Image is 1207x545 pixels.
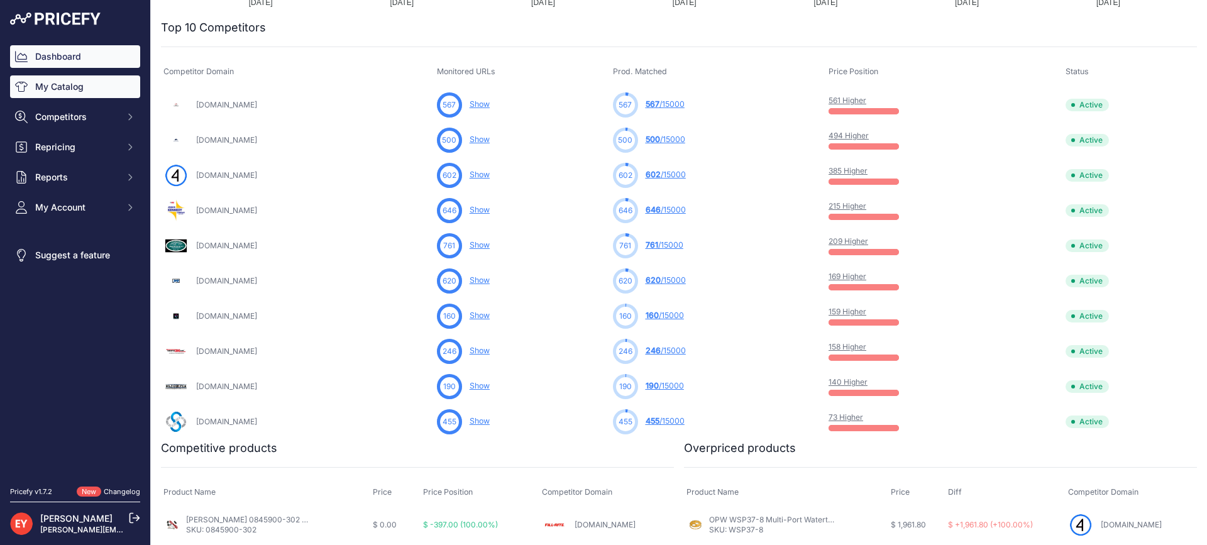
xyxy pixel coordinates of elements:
[829,272,866,281] a: 169 Higher
[646,99,659,109] span: 567
[619,346,632,357] span: 246
[613,67,667,76] span: Prod. Matched
[443,240,455,251] span: 761
[829,201,866,211] a: 215 Higher
[829,96,866,105] a: 561 Higher
[646,381,684,390] a: 190/15000
[646,240,658,250] span: 761
[646,275,686,285] a: 620/15000
[443,99,456,111] span: 567
[10,244,140,267] a: Suggest a feature
[443,275,456,287] span: 620
[619,381,632,392] span: 190
[196,417,257,426] a: [DOMAIN_NAME]
[77,487,101,497] span: New
[470,240,490,250] a: Show
[948,520,1033,529] span: $ +1,961.80 (+100.00%)
[646,346,686,355] a: 246/15000
[1066,345,1109,358] span: Active
[10,196,140,219] button: My Account
[373,520,397,529] span: $ 0.00
[575,520,636,529] a: [DOMAIN_NAME]
[646,135,685,144] a: 500/15000
[40,513,113,524] a: [PERSON_NAME]
[829,307,866,316] a: 159 Higher
[443,416,456,427] span: 455
[196,170,257,180] a: [DOMAIN_NAME]
[10,13,101,25] img: Pricefy Logo
[35,111,118,123] span: Competitors
[40,525,296,534] a: [PERSON_NAME][EMAIL_ADDRESS][PERSON_NAME][DOMAIN_NAME]
[646,240,683,250] a: 761/15000
[470,135,490,144] a: Show
[619,170,632,181] span: 602
[10,45,140,471] nav: Sidebar
[542,487,612,497] span: Competitor Domain
[10,106,140,128] button: Competitors
[646,346,661,355] span: 246
[470,275,490,285] a: Show
[196,276,257,285] a: [DOMAIN_NAME]
[10,136,140,158] button: Repricing
[646,205,686,214] a: 646/15000
[373,487,392,497] span: Price
[10,75,140,98] a: My Catalog
[829,342,866,351] a: 158 Higher
[10,45,140,68] a: Dashboard
[646,416,659,426] span: 455
[196,135,257,145] a: [DOMAIN_NAME]
[891,487,910,497] span: Price
[1066,416,1109,428] span: Active
[619,311,632,322] span: 160
[186,515,406,524] a: [PERSON_NAME] 0845900-302 EMR4 Temperature Probe Kit
[619,99,632,111] span: 567
[829,166,868,175] a: 385 Higher
[1066,134,1109,146] span: Active
[646,135,660,144] span: 500
[646,170,686,179] a: 602/15000
[1066,99,1109,111] span: Active
[423,520,498,529] span: $ -397.00 (100.00%)
[186,525,312,535] p: SKU: 0845900-302
[646,99,685,109] a: 567/15000
[443,205,456,216] span: 646
[618,135,632,146] span: 500
[443,170,456,181] span: 602
[10,487,52,497] div: Pricefy v1.7.2
[646,311,659,320] span: 160
[196,206,257,215] a: [DOMAIN_NAME]
[196,382,257,391] a: [DOMAIN_NAME]
[196,100,257,109] a: [DOMAIN_NAME]
[470,381,490,390] a: Show
[1066,204,1109,217] span: Active
[829,131,869,140] a: 494 Higher
[1066,380,1109,393] span: Active
[35,171,118,184] span: Reports
[619,275,632,287] span: 620
[646,205,661,214] span: 646
[443,381,456,392] span: 190
[423,487,473,497] span: Price Position
[35,201,118,214] span: My Account
[709,515,891,524] a: OPW WSP37-8 Multi-Port Watertight Spill Platform
[104,487,140,496] a: Changelog
[161,19,266,36] h2: Top 10 Competitors
[10,166,140,189] button: Reports
[686,487,739,497] span: Product Name
[470,346,490,355] a: Show
[829,412,863,422] a: 73 Higher
[619,416,632,427] span: 455
[646,275,661,285] span: 620
[161,439,277,457] h2: Competitive products
[646,311,684,320] a: 160/15000
[1068,487,1138,497] span: Competitor Domain
[619,240,631,251] span: 761
[443,311,456,322] span: 160
[470,170,490,179] a: Show
[443,346,456,357] span: 246
[684,439,796,457] h2: Overpriced products
[646,170,661,179] span: 602
[35,141,118,153] span: Repricing
[163,67,234,76] span: Competitor Domain
[619,205,632,216] span: 646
